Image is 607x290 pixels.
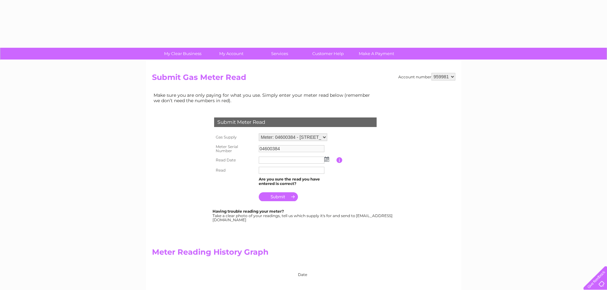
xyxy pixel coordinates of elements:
[213,155,257,165] th: Read Date
[257,175,336,187] td: Are you sure the read you have entered is correct?
[152,248,375,260] h2: Meter Reading History Graph
[213,209,394,222] div: Take a clear photo of your readings, tell us which supply it's for and send to [EMAIL_ADDRESS][DO...
[205,48,257,60] a: My Account
[152,73,455,85] h2: Submit Gas Meter Read
[336,157,343,163] input: Information
[214,117,377,127] div: Submit Meter Read
[324,157,329,162] img: ...
[259,192,298,201] input: Submit
[213,143,257,155] th: Meter Serial Number
[197,266,375,277] div: Date
[213,165,257,175] th: Read
[213,132,257,143] th: Gas Supply
[253,48,306,60] a: Services
[302,48,354,60] a: Customer Help
[152,91,375,104] td: Make sure you are only paying for what you use. Simply enter your meter read below (remember we d...
[156,48,209,60] a: My Clear Business
[213,209,284,214] b: Having trouble reading your meter?
[350,48,403,60] a: Make A Payment
[398,73,455,81] div: Account number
